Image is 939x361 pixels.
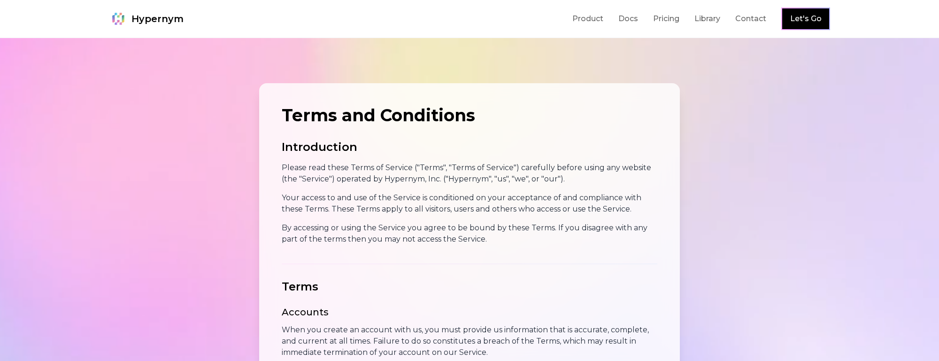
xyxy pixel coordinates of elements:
h2: Terms [282,279,657,294]
a: Hypernym [109,9,184,28]
p: Please read these Terms of Service ("Terms", "Terms of Service") carefully before using any websi... [282,162,657,185]
a: Let's Go [790,13,822,24]
h2: Introduction [282,140,657,155]
p: By accessing or using the Service you agree to be bound by these Terms. If you disagree with any ... [282,222,657,245]
h1: Terms and Conditions [282,106,657,125]
a: Product [572,13,603,24]
a: Library [694,13,720,24]
a: Contact [735,13,766,24]
p: Your access to and use of the Service is conditioned on your acceptance of and compliance with th... [282,192,657,215]
a: Pricing [653,13,679,24]
h3: Accounts [282,306,657,319]
a: Docs [618,13,638,24]
span: Hypernym [131,12,184,25]
img: Hypernym Logo [109,9,128,28]
p: When you create an account with us, you must provide us information that is accurate, complete, a... [282,324,657,358]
